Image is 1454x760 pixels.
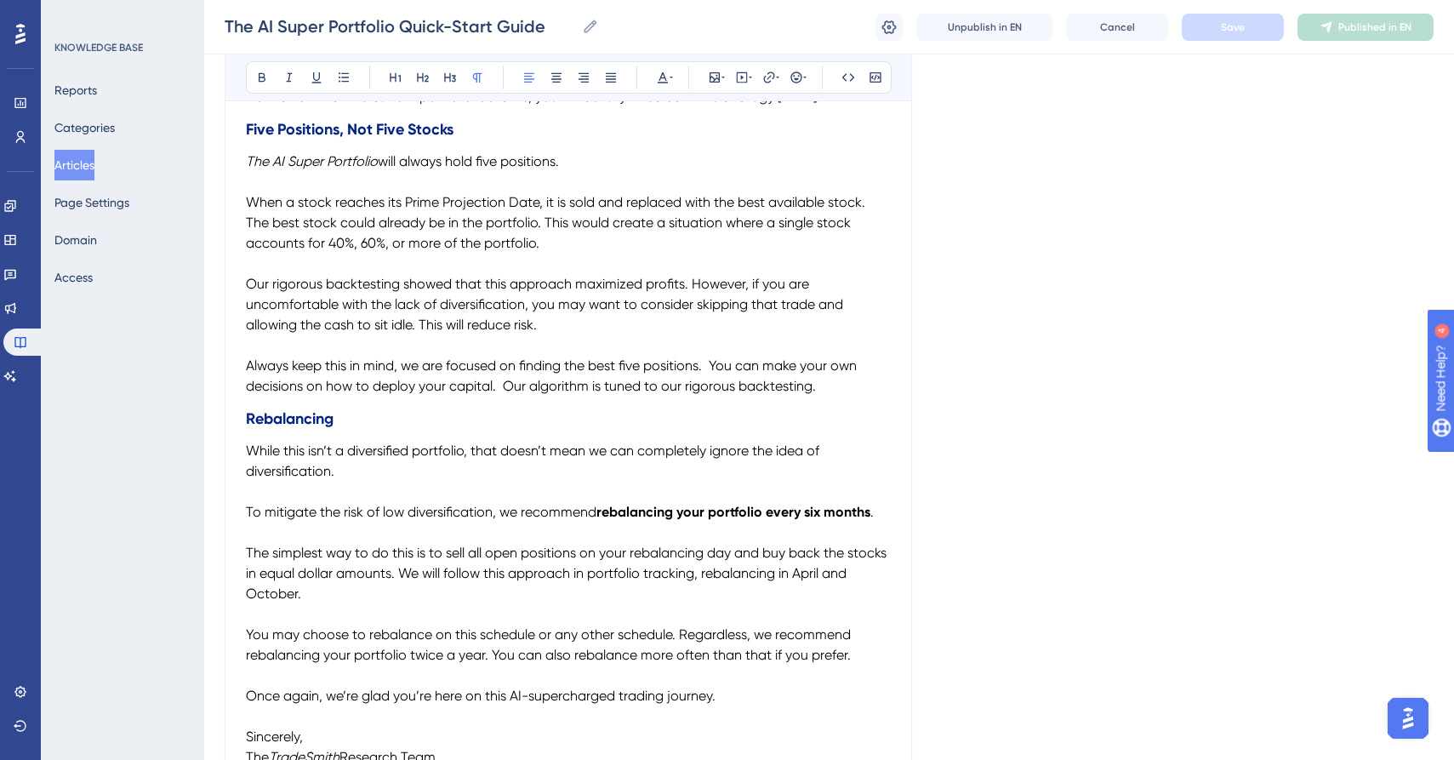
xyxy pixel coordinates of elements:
[596,504,870,520] strong: rebalancing your portfolio every six months
[948,20,1022,34] span: Unpublish in EN
[916,14,1052,41] button: Unpublish in EN
[118,9,123,22] div: 4
[246,194,869,251] span: When a stock reaches its Prime Projection Date, it is sold and replaced with the best available s...
[246,688,716,704] span: Once again, we’re glad you’re here on this AI-supercharged trading journey.
[246,443,823,479] span: While this isn’t a diversified portfolio, that doesn’t mean we can completely ignore the idea of ...
[246,409,334,428] strong: Rebalancing
[246,120,453,139] strong: Five Positions, Not Five Stocks
[1221,20,1245,34] span: Save
[246,276,847,333] span: Our rigorous backtesting showed that this approach maximized profits. However, if you are uncomfo...
[54,75,97,106] button: Reports
[246,504,596,520] span: To mitigate the risk of low diversification, we recommend
[1066,14,1168,41] button: Cancel
[54,150,94,180] button: Articles
[246,545,890,602] span: The simplest way to do this is to sell all open positions on your rebalancing day and buy back th...
[54,225,97,255] button: Domain
[246,357,860,394] span: Always keep this in mind, we are focused on finding the best five positions. You can make your ow...
[1297,14,1434,41] button: Published in EN
[54,112,115,143] button: Categories
[40,4,106,25] span: Need Help?
[1383,693,1434,744] iframe: UserGuiding AI Assistant Launcher
[54,262,93,293] button: Access
[246,729,303,745] span: Sincerely,
[225,14,575,38] input: Article Name
[54,41,143,54] div: KNOWLEDGE BASE
[246,626,854,663] span: You may choose to rebalance on this schedule or any other schedule. Regardless, we recommend reba...
[870,504,874,520] span: .
[246,153,378,169] em: The AI Super Portfolio
[1338,20,1411,34] span: Published in EN
[1182,14,1284,41] button: Save
[1100,20,1135,34] span: Cancel
[54,187,129,218] button: Page Settings
[378,153,559,169] span: will always hold five positions.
